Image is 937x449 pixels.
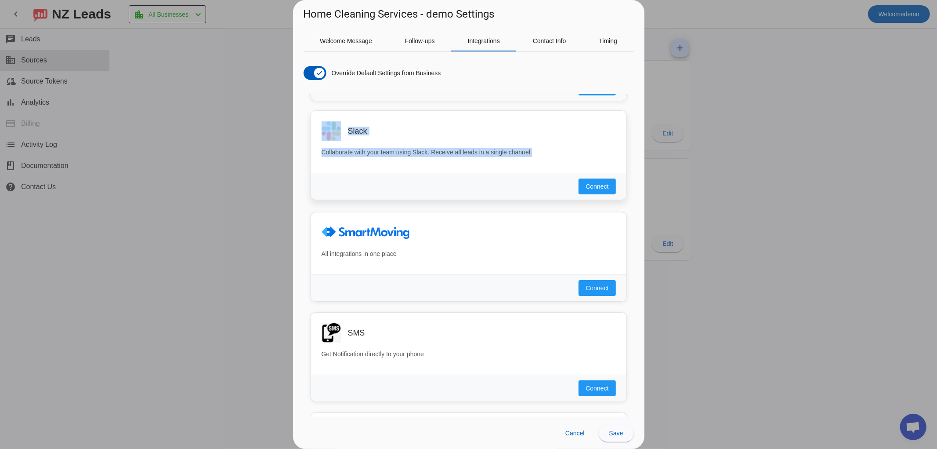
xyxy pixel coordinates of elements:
h3: Slack [348,127,367,135]
img: Slack [322,121,341,141]
button: Connect [579,380,615,396]
img: SMS [322,323,341,343]
p: Collaborate with your team using Slack. Receive all leads in a single channel. [322,148,616,157]
h1: Home Cleaning Services - demo Settings [304,7,495,21]
span: Welcome Message [320,38,372,44]
button: Connect [579,280,615,296]
h3: SMS [348,329,365,337]
p: Get Notification directly to your phone [322,350,616,359]
span: Contact Info [533,38,566,44]
button: Save [599,424,634,442]
span: Connect [586,284,608,292]
button: Connect [579,179,615,194]
span: Connect [586,182,608,191]
span: Save [609,430,623,437]
span: Timing [599,38,617,44]
span: Connect [586,384,608,393]
span: Integrations [468,38,500,44]
span: Follow-ups [405,38,435,44]
p: All integrations in one place [322,249,616,259]
button: Cancel [558,424,592,442]
span: Cancel [565,430,585,437]
label: Override Default Settings from Business [330,69,441,77]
